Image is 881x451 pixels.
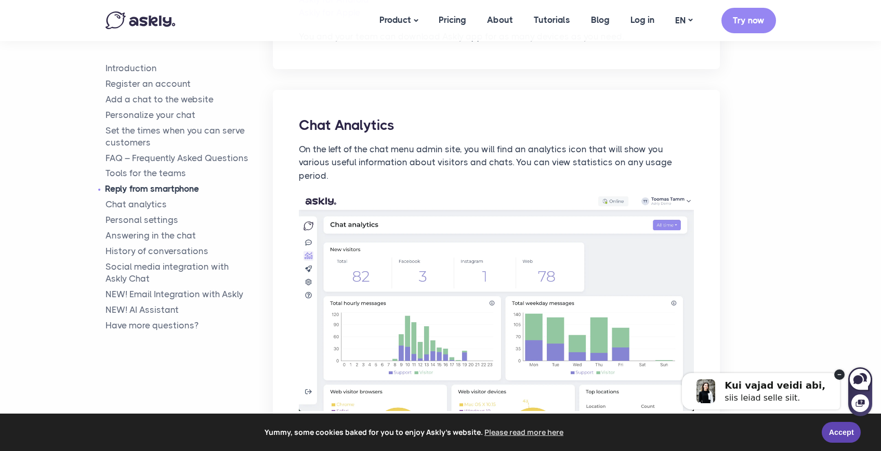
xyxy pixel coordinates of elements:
[106,125,273,149] a: Set the times when you can serve customers
[106,261,273,285] a: Social media integration withAskly Chat
[299,143,694,183] p: On the left of the chat menu admin site, you will find an analytics icon that will show you vario...
[106,78,273,90] a: Register an account
[106,198,273,210] a: Chat analytics
[721,8,776,33] a: Try now
[299,193,694,411] img: Chat analytics
[660,354,873,417] iframe: Askly chat
[15,425,814,440] span: Yummy, some cookies baked for you to enjoy Askly's website.
[106,230,273,242] a: Answering in the chat
[106,214,273,226] a: Personal settings
[822,422,861,443] a: Accept
[106,109,273,121] a: Personalize your chat
[106,320,273,331] a: Have more questions?
[665,13,703,28] a: EN
[106,245,273,257] a: History of conversations
[106,183,273,195] a: Reply from smartphone
[106,11,175,29] img: Askly
[483,425,565,440] a: learn more about cookies
[106,94,273,105] a: Add a chat to the website
[106,152,273,164] a: FAQ – Frequently Asked Questions
[106,168,273,180] a: Tools for the teams
[299,116,694,135] h2: Chat Analytics
[106,288,273,300] a: NEW! Email Integration with Askly
[106,304,273,316] a: NEW! AI Assistant
[106,62,273,74] a: Introduction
